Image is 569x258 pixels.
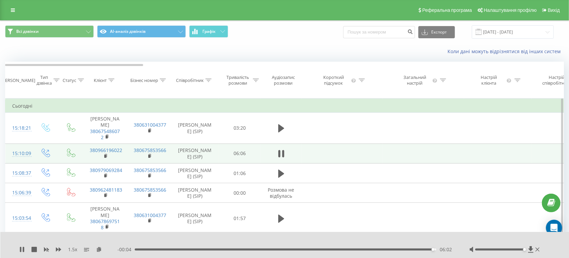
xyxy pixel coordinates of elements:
div: Тривалість розмови [224,74,251,86]
div: Accessibility label [432,248,434,251]
td: 03:20 [219,113,261,144]
div: 15:18:21 [12,122,26,135]
div: Настрій клієнта [473,74,505,86]
div: Клієнт [94,78,107,83]
span: Налаштування профілю [484,7,537,13]
div: Статус [63,78,76,83]
div: [PERSON_NAME] [1,78,35,83]
div: Бізнес номер [130,78,158,83]
td: [PERSON_NAME] [83,113,127,144]
a: Коли дані можуть відрізнятися вiд інших систем [447,48,564,55]
span: Реферальна програма [422,7,472,13]
div: Accessibility label [523,248,526,251]
div: Тип дзвінка [37,74,52,86]
a: 380675853566 [134,167,167,173]
div: Загальний настрій [399,74,431,86]
td: 06:06 [219,144,261,163]
a: 380979069284 [90,167,123,173]
td: [PERSON_NAME] (SIP) [171,203,219,234]
div: 15:06:39 [12,186,26,199]
span: 1.5 x [68,246,77,253]
td: [PERSON_NAME] [83,203,127,234]
a: 380631004377 [134,122,167,128]
a: 380966196022 [90,147,123,153]
div: Короткий підсумок [318,74,350,86]
div: Аудіозапис розмови [267,74,300,86]
a: 380631004377 [134,212,167,218]
a: 380675853566 [134,147,167,153]
span: 06:02 [440,246,452,253]
td: [PERSON_NAME] (SIP) [171,183,219,203]
td: 01:06 [219,164,261,183]
td: [PERSON_NAME] (SIP) [171,144,219,163]
div: 15:10:09 [12,147,26,160]
span: Графік [202,29,216,34]
button: AI-аналіз дзвінків [97,25,186,38]
td: 01:57 [219,203,261,234]
td: [PERSON_NAME] (SIP) [171,164,219,183]
button: Експорт [418,26,455,38]
div: Open Intercom Messenger [546,220,562,236]
a: 380675486072 [90,128,120,141]
span: Вихід [548,7,560,13]
div: Співробітник [176,78,204,83]
td: 00:00 [219,183,261,203]
div: 15:03:54 [12,212,26,225]
a: 380962481183 [90,187,123,193]
button: Графік [189,25,228,38]
td: [PERSON_NAME] (SIP) [171,113,219,144]
span: Всі дзвінки [16,29,39,34]
button: Всі дзвінки [5,25,94,38]
span: Розмова не відбулась [268,187,294,199]
a: 380678697518 [90,218,120,231]
a: 380675853566 [134,187,167,193]
span: - 00:04 [117,246,135,253]
input: Пошук за номером [343,26,415,38]
div: 15:08:37 [12,167,26,180]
